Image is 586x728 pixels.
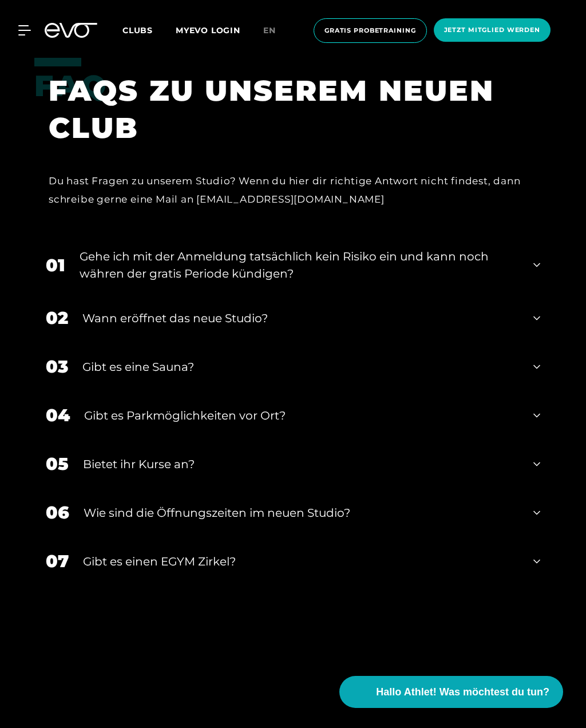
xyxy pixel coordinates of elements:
a: Jetzt Mitglied werden [430,18,554,43]
div: Gibt es einen EGYM Zirkel? [83,553,519,570]
div: Du hast Fragen zu unserem Studio? Wenn du hier dir richtige Antwort nicht findest, dann schreibe ... [49,172,523,209]
div: 03 [46,354,68,379]
div: ​Wie sind die Öffnungszeiten im neuen Studio? [84,504,519,521]
div: Wann eröffnet das neue Studio? [82,310,519,327]
div: Gibt es eine Sauna? [82,358,519,375]
div: 01 [46,252,65,278]
a: Clubs [122,25,176,35]
div: 04 [46,402,70,428]
div: 05 [46,451,69,477]
div: Gehe ich mit der Anmeldung tatsächlich kein Risiko ein und kann noch währen der gratis Periode kü... [80,248,519,282]
div: 06 [46,500,69,525]
div: 02 [46,305,68,331]
a: MYEVO LOGIN [176,25,240,35]
a: en [263,24,290,37]
div: Bietet ihr Kurse an? [83,456,519,473]
h1: FAQS ZU UNSEREM NEUEN CLUB [49,72,523,147]
a: Gratis Probetraining [310,18,430,43]
div: 07 [46,548,69,574]
span: Jetzt Mitglied werden [444,25,540,35]
span: Hallo Athlet! Was möchtest du tun? [376,685,549,700]
span: Gratis Probetraining [324,26,416,35]
div: Gibt es Parkmöglichkeiten vor Ort? [84,407,519,424]
span: Clubs [122,25,153,35]
button: Hallo Athlet! Was möchtest du tun? [339,676,563,708]
span: en [263,25,276,35]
